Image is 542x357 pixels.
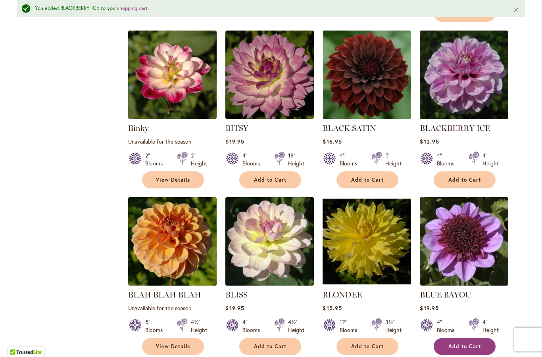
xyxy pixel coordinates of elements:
img: Binky [128,31,217,119]
span: Add to Cart [254,177,286,183]
a: BLACKBERRY ICE [420,113,508,121]
a: BITSY [225,113,314,121]
a: View Details [142,338,204,355]
a: shopping cart [117,5,148,12]
iframe: Launch Accessibility Center [6,329,28,351]
span: Add to Cart [351,177,384,183]
img: Blah Blah Blah [128,197,217,286]
a: BLACK SATIN [323,123,376,133]
div: 18" Height [288,152,304,167]
div: 4" Blooms [242,152,265,167]
a: Binky [128,113,217,121]
span: View Details [156,177,190,183]
div: 2' Height [191,152,207,167]
a: BLACKBERRY ICE [420,123,490,133]
button: Add to Cart [336,338,398,355]
a: BLISS [225,280,314,287]
img: BLACK SATIN [323,31,411,119]
div: 4" Blooms [242,318,265,334]
img: BLACKBERRY ICE [420,31,508,119]
div: You added BLACKBERRY ICE to your . [35,5,501,12]
div: 4' Height [482,318,499,334]
button: Add to Cart [239,171,301,188]
span: View Details [156,343,190,350]
span: Add to Cart [254,343,286,350]
p: Unavailable for the season [128,304,217,312]
a: Blondee [323,280,411,287]
div: 4½' Height [191,318,207,334]
span: Add to Cart [448,177,481,183]
div: 12" Blooms [340,318,362,334]
button: Add to Cart [336,171,398,188]
span: $19.95 [225,138,244,145]
div: 3½' Height [385,318,402,334]
div: 2" Blooms [145,152,167,167]
img: BLISS [225,197,314,286]
span: $15.95 [323,304,342,312]
button: Add to Cart [434,338,496,355]
span: $19.95 [225,304,244,312]
span: $16.95 [323,138,342,145]
img: BLUE BAYOU [420,197,508,286]
button: Add to Cart [434,171,496,188]
a: View Details [142,171,204,188]
div: 4" Blooms [437,318,459,334]
a: Binky [128,123,148,133]
p: Unavailable for the season [128,138,217,145]
a: BLONDEE [323,290,362,299]
a: BITSY [225,123,248,133]
a: BLUE BAYOU [420,280,508,287]
button: Add to Cart [239,338,301,355]
div: 5" Blooms [145,318,167,334]
a: BLUE BAYOU [420,290,471,299]
a: BLACK SATIN [323,113,411,121]
div: 4½' Height [288,318,304,334]
span: $12.95 [420,138,439,145]
div: 4' Height [482,152,499,167]
a: BLISS [225,290,248,299]
div: 4" Blooms [340,152,362,167]
div: 5' Height [385,152,402,167]
img: BITSY [225,31,314,119]
div: 4" Blooms [437,152,459,167]
span: $19.95 [420,304,438,312]
a: BLAH BLAH BLAH [128,290,201,299]
span: Add to Cart [351,343,384,350]
a: Blah Blah Blah [128,280,217,287]
span: Add to Cart [448,343,481,350]
img: Blondee [323,197,411,286]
